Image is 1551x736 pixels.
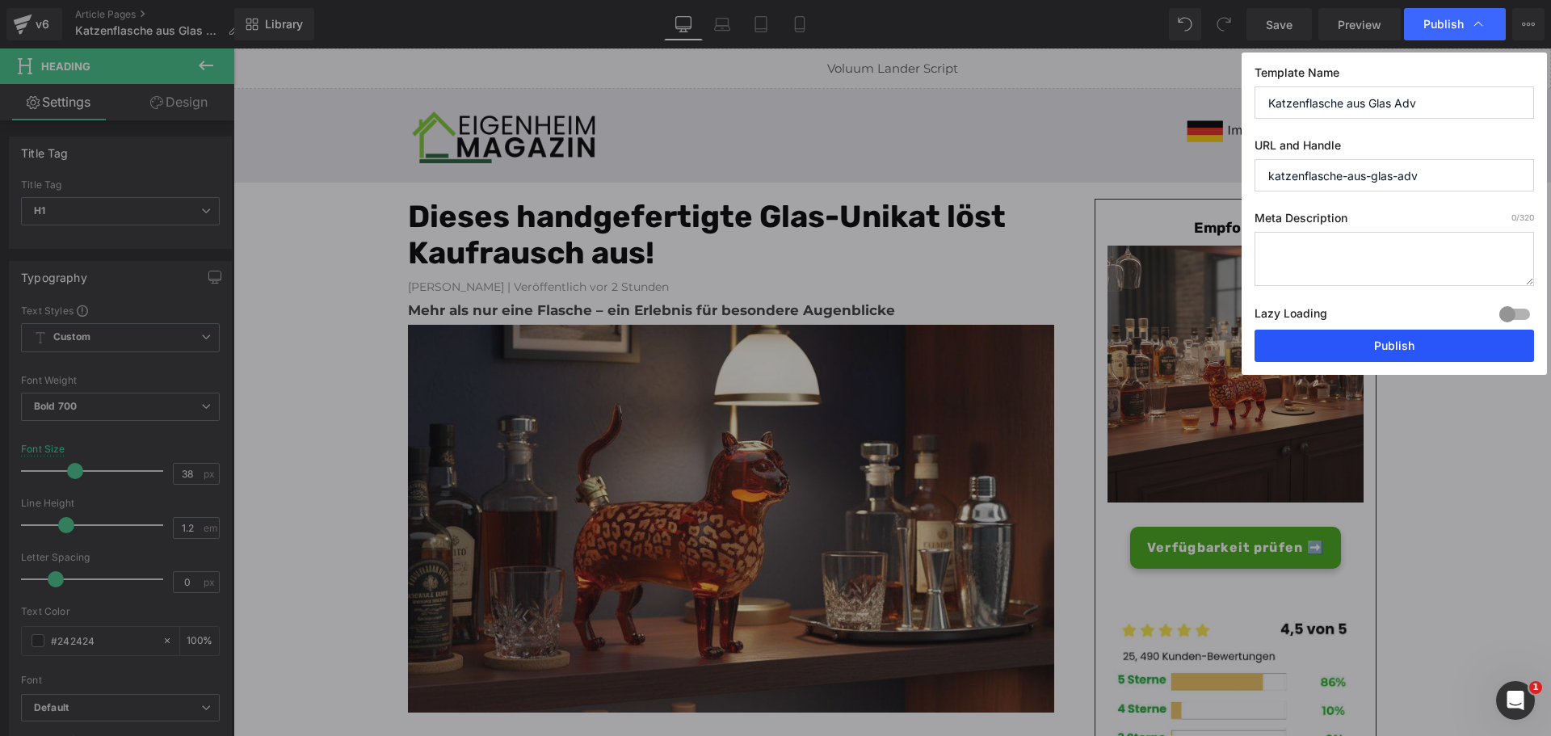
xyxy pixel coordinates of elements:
[1423,17,1464,32] span: Publish
[1496,681,1535,720] iframe: Intercom live chat
[1255,330,1534,362] button: Publish
[1511,212,1516,222] span: 0
[174,149,772,224] font: Dieses handgefertigte Glas-Unikat löst Kaufrausch aus!
[1255,303,1327,330] label: Lazy Loading
[1255,211,1534,232] label: Meta Description
[1529,681,1542,694] span: 1
[174,686,783,721] font: Zum Geburtstag hatte ich mir eigentlich nur einen entspannten Abend mit meiner Familie gewünscht.
[174,254,662,270] b: Mehr als nur eine Flasche – ein Erlebnis für besondere Augenblicke
[897,478,1108,520] a: Verfügbarkeit prüfen ➡️
[1511,212,1534,222] span: /320
[1255,138,1534,159] label: URL and Handle
[1255,65,1534,86] label: Template Name
[914,490,1091,509] span: Verfügbarkeit prüfen ➡️
[886,170,1119,189] h3: Empfohlen:
[174,231,435,246] font: [PERSON_NAME] | Veröffentlich vor 2 Stunden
